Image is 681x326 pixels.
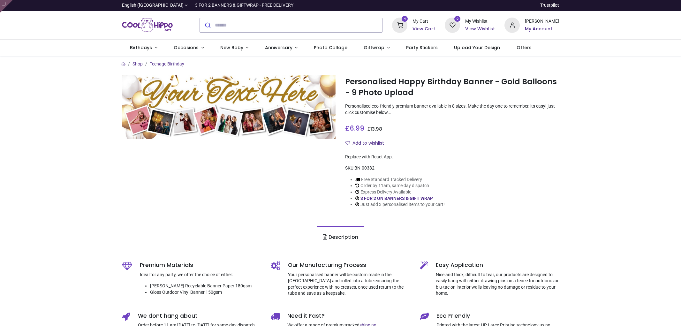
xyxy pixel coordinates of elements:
h5: Easy Application [436,261,559,269]
button: Add to wishlistAdd to wishlist [345,138,390,149]
li: [PERSON_NAME] Recyclable Banner Paper 180gsm [150,283,261,289]
a: English ([GEOGRAPHIC_DATA]) [122,2,188,9]
a: Anniversary [257,40,306,56]
span: BN-00382 [354,165,375,171]
h5: Our Manufacturing Process [288,261,410,269]
span: 6.99 [350,124,364,133]
img: Cool Hippo [122,16,173,34]
span: £ [367,126,382,132]
a: 0 [445,22,460,27]
span: Offers [517,44,532,51]
button: Submit [200,18,215,32]
span: 13.98 [370,126,382,132]
span: Upload Your Design [454,44,500,51]
a: Description [317,226,364,248]
sup: 0 [454,16,460,22]
li: Gloss Outdoor Vinyl Banner 150gsm [150,289,261,296]
span: Anniversary [265,44,292,51]
a: 4 [392,22,407,27]
li: Order by 11am, same day dispatch [355,183,445,189]
div: SKU: [345,165,559,171]
span: Party Stickers [406,44,438,51]
a: Occasions [165,40,212,56]
sup: 4 [402,16,408,22]
a: View Wishlist [465,26,495,32]
p: Ideal for any party, we offer the choice of either: [140,272,261,278]
img: Personalised Happy Birthday Banner - Gold Balloons - 9 Photo Upload [122,75,336,139]
div: Replace with React App. [345,154,559,160]
li: Free Standard Tracked Delivery [355,177,445,183]
p: Your personalised banner will be custom made in the [GEOGRAPHIC_DATA] and rolled into a tube ensu... [288,272,410,297]
li: Just add 3 personalised items to your cart! [355,201,445,208]
a: Giftwrap [356,40,398,56]
span: Occasions [174,44,199,51]
span: £ [345,124,364,133]
div: My Cart [412,18,435,25]
a: 3 FOR 2 ON BANNERS & GIFT WRAP [360,196,433,201]
a: Trustpilot [540,2,559,9]
div: 3 FOR 2 BANNERS & GIFTWRAP - FREE DELIVERY [195,2,293,9]
div: My Wishlist [465,18,495,25]
p: Personalised eco-friendly premium banner available in 8 sizes. Make the day one to remember, its ... [345,103,559,116]
span: New Baby [220,44,243,51]
a: Birthdays [122,40,166,56]
span: Photo Collage [314,44,347,51]
a: View Cart [412,26,435,32]
a: Logo of Cool Hippo [122,16,173,34]
a: New Baby [212,40,257,56]
h5: We dont hang about [138,312,261,320]
i: Add to wishlist [345,141,350,145]
h5: Eco Friendly [436,312,559,320]
li: Express Delivery Available [355,189,445,195]
div: [PERSON_NAME] [525,18,559,25]
span: Birthdays [130,44,152,51]
h5: Need it Fast? [287,312,410,320]
a: Teenage Birthday [150,61,184,66]
h1: Personalised Happy Birthday Banner - Gold Balloons - 9 Photo Upload [345,76,559,98]
h5: Premium Materials [140,261,261,269]
a: My Account [525,26,559,32]
span: Giftwrap [364,44,384,51]
a: Shop [132,61,143,66]
p: Nice and thick, difficult to tear, our products are designed to easily hang with either drawing p... [436,272,559,297]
